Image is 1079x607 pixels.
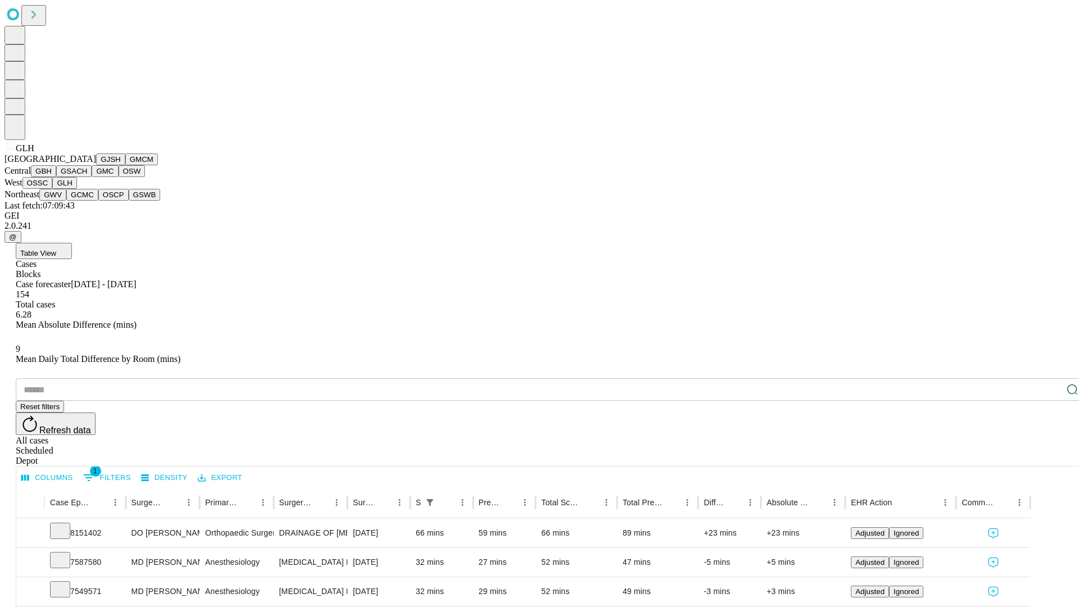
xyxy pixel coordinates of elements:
div: Case Epic Id [50,498,90,507]
button: GJSH [96,153,125,165]
div: 66 mins [416,519,468,547]
button: Ignored [889,527,923,539]
button: Menu [517,495,533,510]
button: OSCP [98,189,129,201]
div: Difference [704,498,726,507]
div: Predicted In Room Duration [479,498,501,507]
button: Menu [392,495,407,510]
span: Northeast [4,189,39,199]
div: +23 mins [704,519,755,547]
div: [MEDICAL_DATA] FLEXIBLE PROXIMAL DIAGNOSTIC [279,548,342,577]
span: Ignored [894,558,919,567]
button: GCMC [66,189,98,201]
button: Ignored [889,586,923,597]
div: GEI [4,211,1075,221]
div: Scheduled In Room Duration [416,498,421,507]
button: @ [4,231,21,243]
div: 52 mins [541,548,611,577]
button: Expand [22,553,39,573]
button: Sort [313,495,329,510]
div: EHR Action [851,498,892,507]
button: Menu [679,495,695,510]
button: Sort [727,495,742,510]
span: Mean Absolute Difference (mins) [16,320,137,329]
button: Sort [664,495,679,510]
button: Show filters [80,469,134,487]
span: 6.28 [16,310,31,319]
div: 7549571 [50,577,120,606]
button: Expand [22,582,39,602]
button: Table View [16,243,72,259]
div: Orthopaedic Surgery [205,519,268,547]
span: @ [9,233,17,241]
span: 1 [90,465,101,477]
div: Comments [962,498,994,507]
button: Menu [455,495,470,510]
button: Menu [181,495,197,510]
div: 52 mins [541,577,611,606]
button: GWV [39,189,66,201]
div: [DATE] [353,577,405,606]
div: -3 mins [704,577,755,606]
button: Export [195,469,245,487]
button: Sort [376,495,392,510]
div: 29 mins [479,577,531,606]
button: Sort [583,495,599,510]
div: 27 mins [479,548,531,577]
span: Case forecaster [16,279,71,289]
button: Menu [827,495,842,510]
span: Adjusted [855,558,885,567]
button: Sort [996,495,1012,510]
span: Mean Daily Total Difference by Room (mins) [16,354,180,364]
span: West [4,178,22,187]
button: Select columns [19,469,76,487]
div: [DATE] [353,548,405,577]
button: GBH [31,165,56,177]
div: 66 mins [541,519,611,547]
div: +5 mins [767,548,840,577]
span: [DATE] - [DATE] [71,279,136,289]
span: Total cases [16,300,55,309]
span: Adjusted [855,587,885,596]
div: 1 active filter [422,495,438,510]
button: OSSC [22,177,53,189]
span: Adjusted [855,529,885,537]
button: Menu [329,495,344,510]
button: Refresh data [16,413,96,435]
button: Expand [22,524,39,543]
button: GMC [92,165,118,177]
button: Sort [92,495,107,510]
div: MD [PERSON_NAME] E Md [132,577,194,606]
button: Reset filters [16,401,64,413]
button: Sort [239,495,255,510]
span: Central [4,166,31,175]
div: 32 mins [416,577,468,606]
button: Ignored [889,556,923,568]
button: Menu [742,495,758,510]
button: GLH [52,177,76,189]
button: Sort [165,495,181,510]
div: 47 mins [623,548,693,577]
span: Last fetch: 07:09:43 [4,201,75,210]
button: Menu [255,495,271,510]
div: +23 mins [767,519,840,547]
button: GSWB [129,189,161,201]
div: 49 mins [623,577,693,606]
div: 2.0.241 [4,221,1075,231]
span: Refresh data [39,425,91,435]
div: MD [PERSON_NAME] E Md [132,548,194,577]
div: +3 mins [767,577,840,606]
span: [GEOGRAPHIC_DATA] [4,154,96,164]
span: Ignored [894,529,919,537]
div: Surgery Date [353,498,375,507]
button: Menu [107,495,123,510]
div: 32 mins [416,548,468,577]
span: 154 [16,289,29,299]
button: Density [138,469,191,487]
div: Anesthesiology [205,548,268,577]
div: 8151402 [50,519,120,547]
div: Surgeon Name [132,498,164,507]
div: Total Scheduled Duration [541,498,582,507]
button: OSW [119,165,146,177]
div: DO [PERSON_NAME] [PERSON_NAME] Do [132,519,194,547]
